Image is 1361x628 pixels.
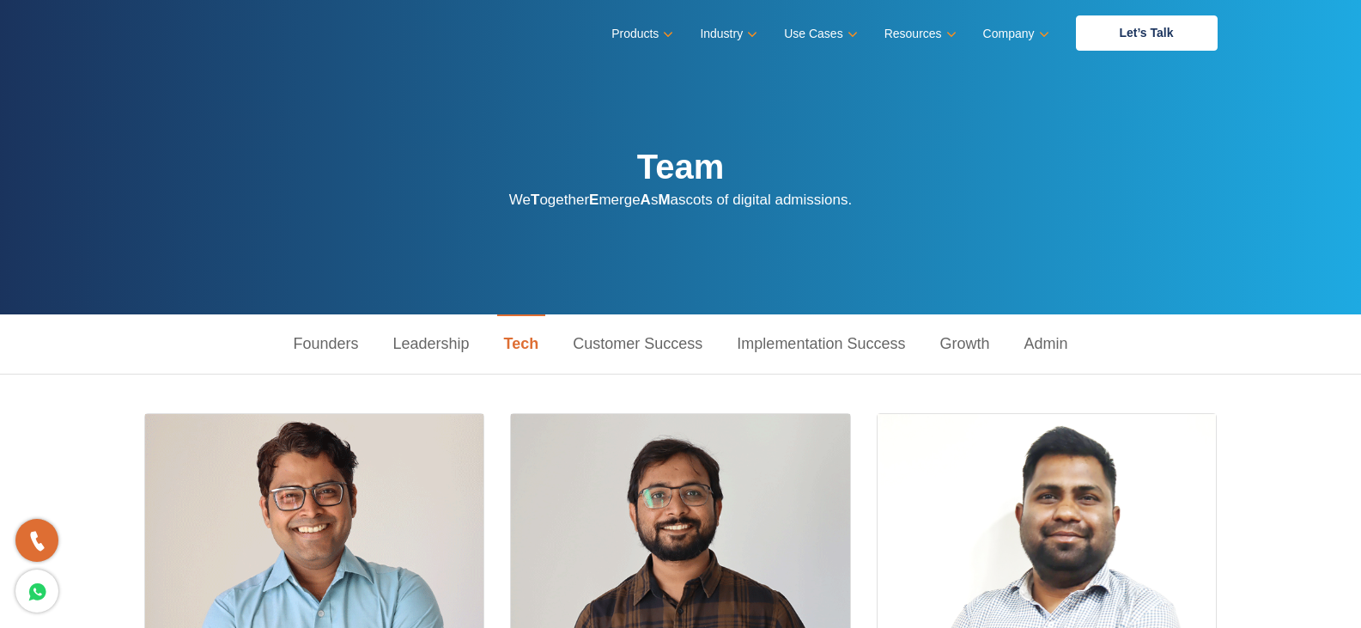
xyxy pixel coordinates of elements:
[983,21,1046,46] a: Company
[637,148,725,186] strong: Team
[1076,15,1218,51] a: Let’s Talk
[509,187,852,212] p: We ogether merge s ascots of digital admissions.
[922,314,1006,374] a: Growth
[556,314,720,374] a: Customer Success
[784,21,854,46] a: Use Cases
[700,21,754,46] a: Industry
[720,314,922,374] a: Implementation Success
[487,314,556,374] a: Tech
[658,192,670,208] strong: M
[276,314,375,374] a: Founders
[641,192,651,208] strong: A
[611,21,670,46] a: Products
[531,192,539,208] strong: T
[589,192,598,208] strong: E
[884,21,953,46] a: Resources
[376,314,487,374] a: Leadership
[1006,314,1085,374] a: Admin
